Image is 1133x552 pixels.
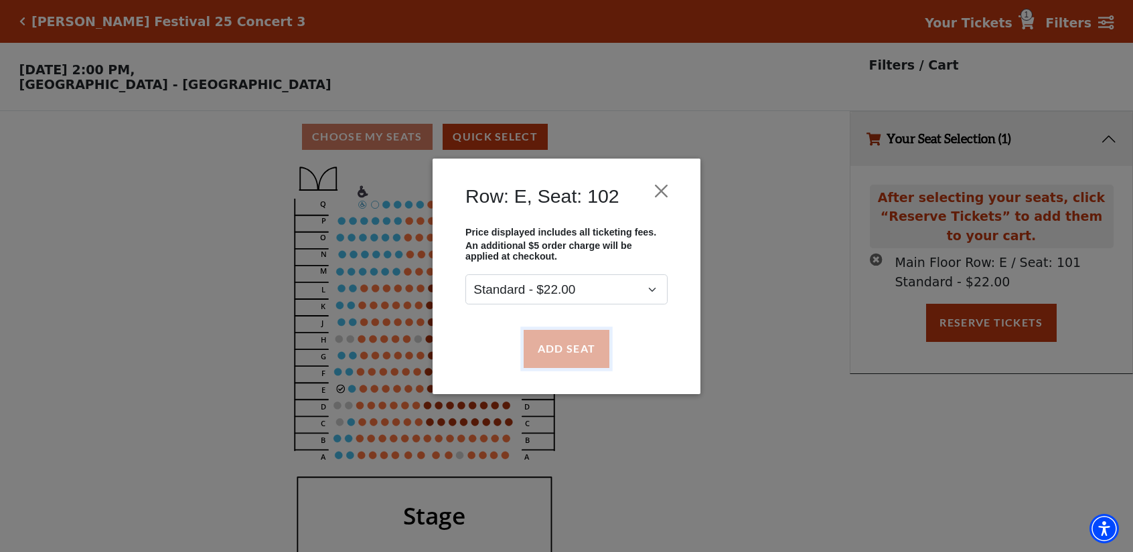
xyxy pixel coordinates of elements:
p: Price displayed includes all ticketing fees. [465,226,668,237]
p: An additional $5 order charge will be applied at checkout. [465,240,668,262]
div: Accessibility Menu [1089,514,1119,543]
h4: Row: E, Seat: 102 [465,185,619,207]
button: Close [649,178,674,203]
button: Add Seat [524,330,609,367]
